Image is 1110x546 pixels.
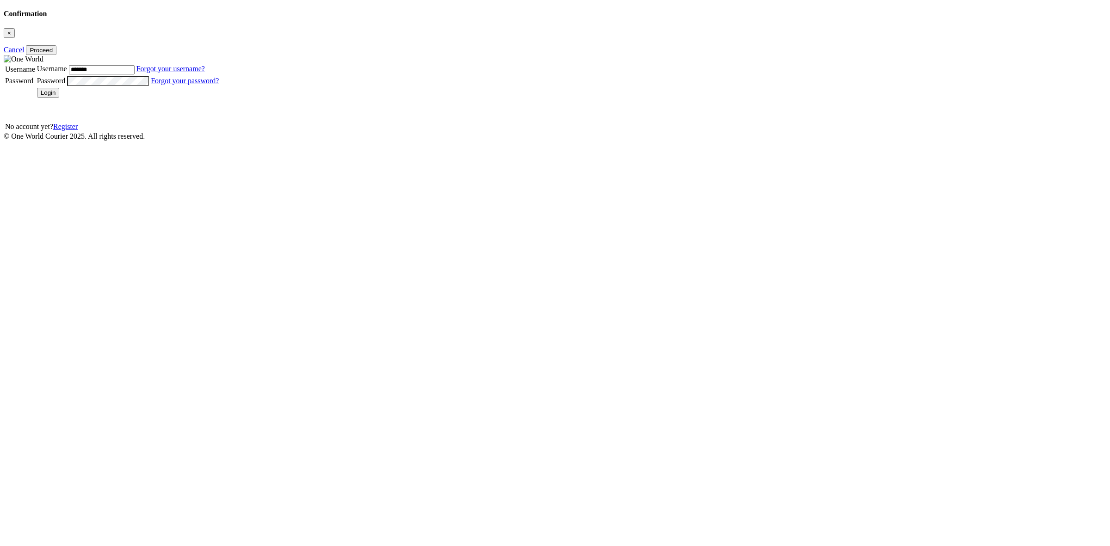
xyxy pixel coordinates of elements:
[37,65,67,73] label: Username
[37,77,65,85] label: Password
[4,10,1106,18] h4: Confirmation
[151,77,219,85] a: Forgot your password?
[5,77,33,85] label: Password
[136,65,205,73] a: Forgot your username?
[4,28,15,38] button: Close
[4,46,24,54] a: Cancel
[26,45,56,55] button: Proceed
[5,65,35,73] label: Username
[4,55,43,63] img: One World
[5,123,219,131] div: No account yet?
[4,132,145,140] span: © One World Courier 2025. All rights reserved.
[53,123,78,130] a: Register
[37,88,60,98] button: Login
